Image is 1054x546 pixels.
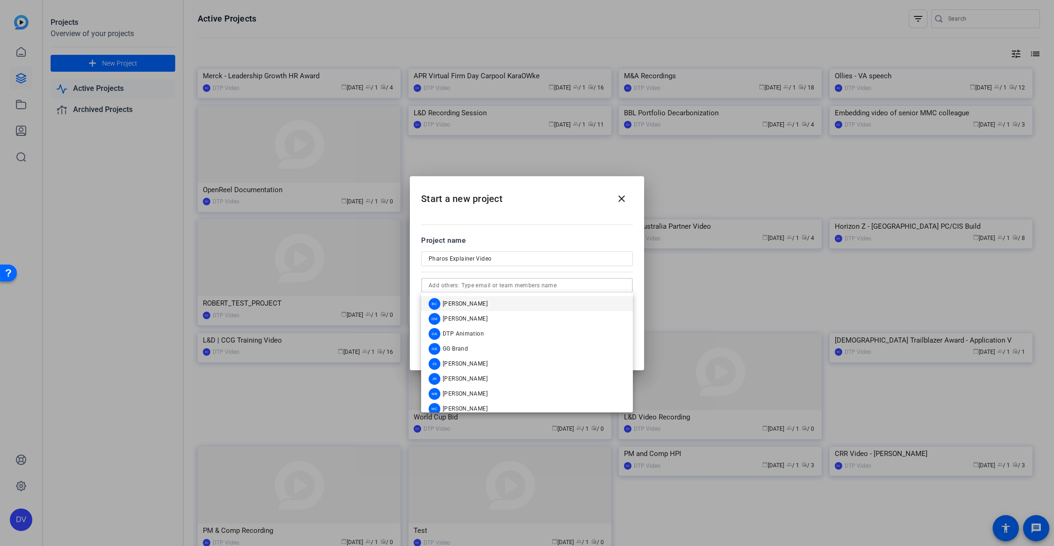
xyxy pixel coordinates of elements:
div: JR [429,373,440,385]
span: [PERSON_NAME] [443,375,488,382]
div: GB [429,343,440,355]
div: MB [429,388,440,400]
span: [PERSON_NAME] [443,315,488,322]
div: MC [429,403,440,415]
span: [PERSON_NAME] [443,405,488,412]
h2: Start a new project [410,176,644,214]
div: BC [429,298,440,310]
div: DA [429,328,440,340]
div: JS [429,358,440,370]
div: Project name [421,235,633,246]
span: DTP Animation [443,330,484,337]
mat-icon: close [616,193,627,204]
span: [PERSON_NAME] [443,390,488,397]
span: [PERSON_NAME] [443,300,488,307]
div: DM [429,313,440,325]
input: Add others: Type email or team members name [429,280,625,291]
input: Enter Project Name [429,253,625,264]
span: GG Brand [443,345,468,352]
span: [PERSON_NAME] [443,360,488,367]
